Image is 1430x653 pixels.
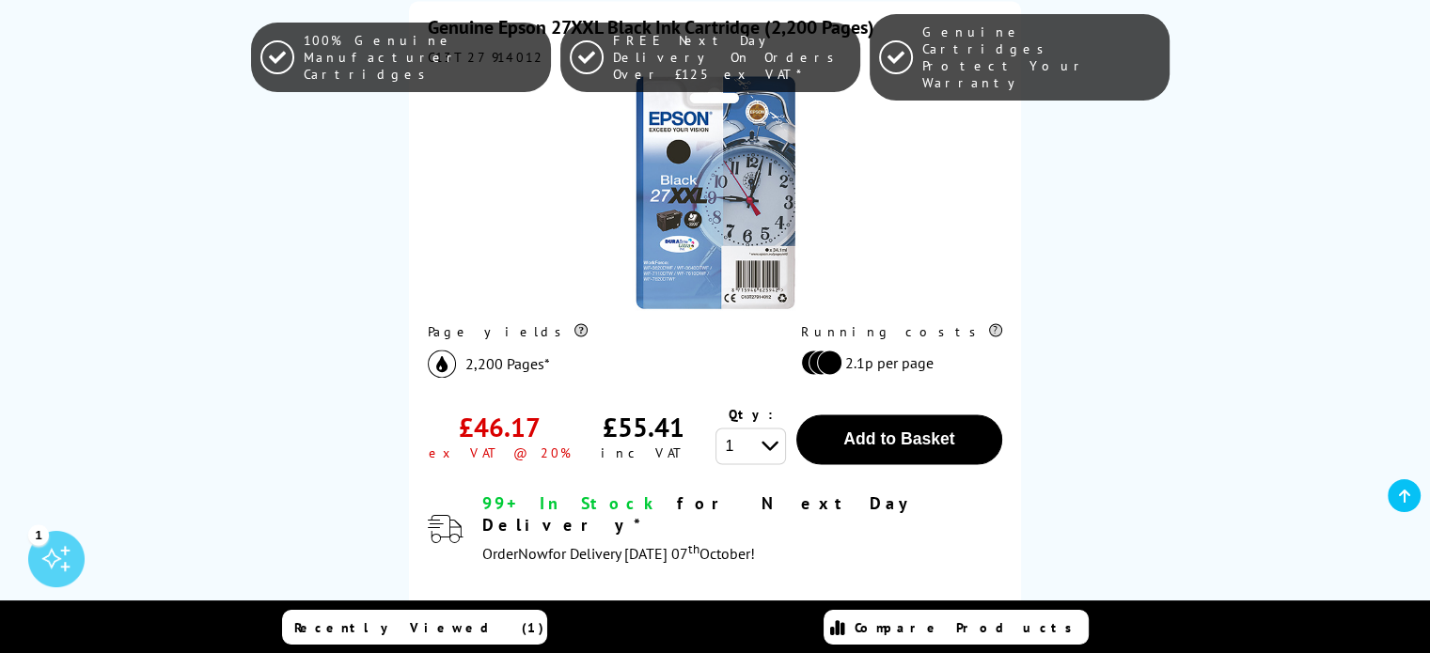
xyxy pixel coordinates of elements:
div: £55.41 [603,410,684,444]
div: Running costs [801,323,1002,340]
a: Recently Viewed (1) [282,610,547,645]
span: FREE Next Day Delivery On Orders Over £125 ex VAT* [613,32,851,83]
div: ex VAT @ 20% [429,444,571,461]
span: 99+ In Stock [482,492,661,514]
span: Add to Basket [843,429,954,448]
span: Compare Products [855,619,1082,636]
span: Genuine Cartridges Protect Your Warranty [922,23,1160,91]
span: 100% Genuine Manufacturer Cartridges [304,32,542,83]
div: £46.17 [459,410,541,444]
span: Order for Delivery [DATE] 07 October! [482,544,755,563]
li: 2.1p per page [801,350,993,375]
img: black_icon.svg [428,350,456,378]
span: Now [518,544,548,563]
button: view more [907,585,1002,621]
div: modal_delivery [482,492,1002,567]
div: Page yields [428,323,772,340]
span: 2,200 Pages* [465,354,550,373]
span: for Next Day Delivery* [482,492,917,536]
sup: th [688,539,699,556]
img: Epson 27XXL Black Ink Cartridge (2,200 Pages) [598,75,833,310]
span: Recently Viewed (1) [294,619,544,636]
div: 1 [28,524,49,545]
a: Compare Products [824,610,1089,645]
div: inc VAT [601,444,686,461]
span: Qty: [729,406,773,423]
button: Add to Basket [796,414,1002,464]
